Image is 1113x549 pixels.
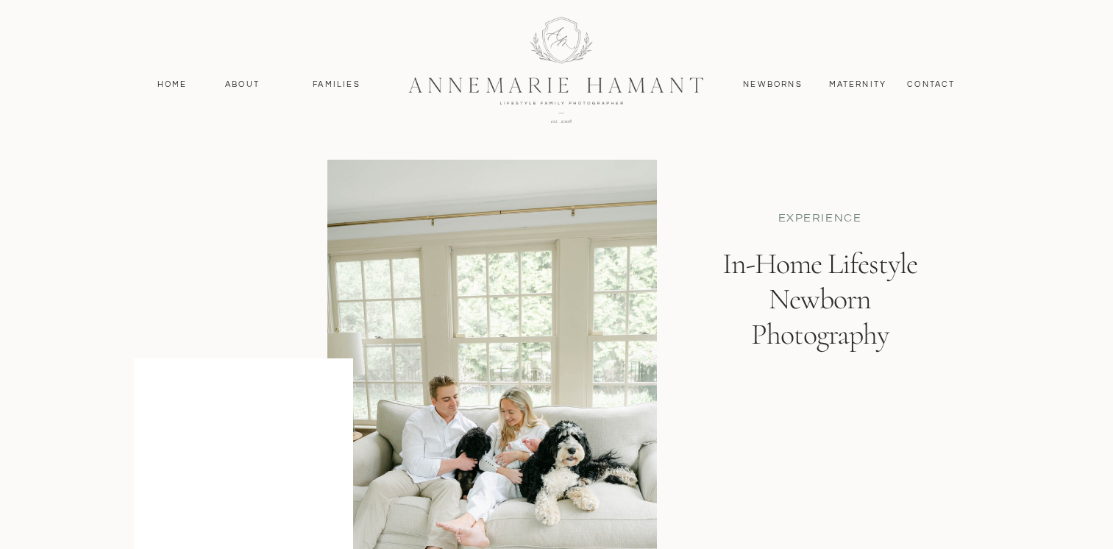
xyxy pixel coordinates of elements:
a: Home [151,78,194,91]
h1: In-Home Lifestyle Newborn Photography [698,246,942,364]
a: Newborns [738,78,808,91]
a: Families [304,78,370,91]
a: About [221,78,264,91]
p: EXPERIENCE [730,210,911,225]
a: MAternity [829,78,886,91]
a: contact [900,78,964,91]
